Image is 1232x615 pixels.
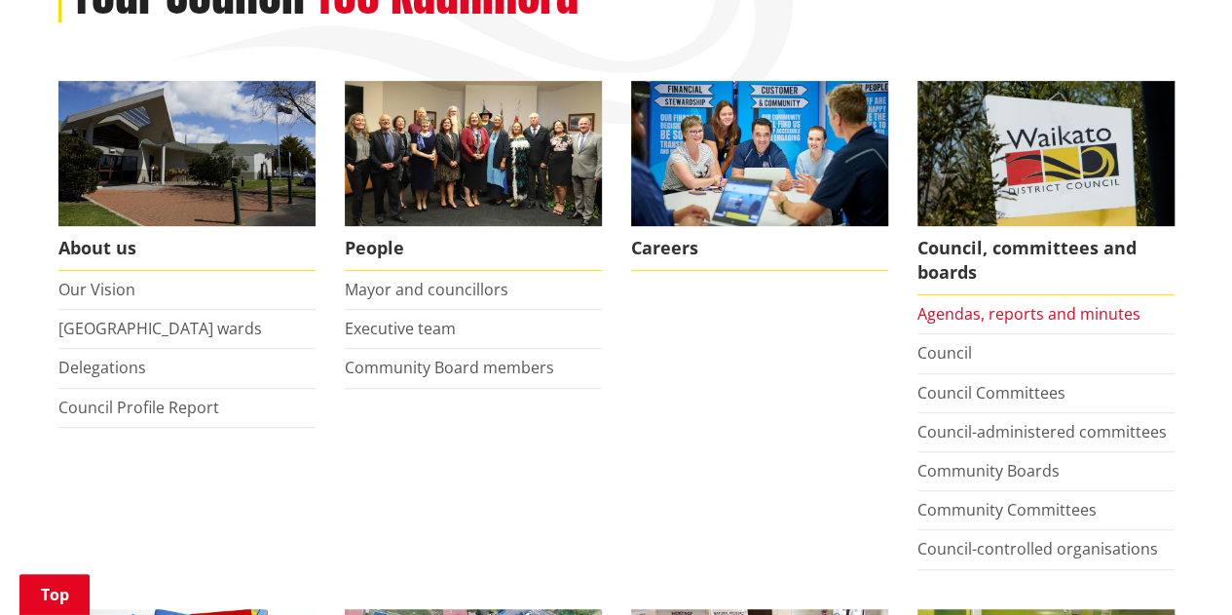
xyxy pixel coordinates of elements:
[58,81,316,226] img: WDC Building 0015
[917,499,1097,520] a: Community Committees
[1142,533,1213,603] iframe: Messenger Launcher
[58,357,146,378] a: Delegations
[58,279,135,300] a: Our Vision
[631,226,888,271] span: Careers
[345,279,508,300] a: Mayor and councillors
[58,397,219,418] a: Council Profile Report
[917,81,1175,226] img: Waikato-District-Council-sign
[917,421,1167,442] a: Council-administered committees
[19,574,90,615] a: Top
[58,81,316,271] a: WDC Building 0015 About us
[58,318,262,339] a: [GEOGRAPHIC_DATA] wards
[631,81,888,271] a: Careers
[917,81,1175,295] a: Waikato-District-Council-sign Council, committees and boards
[631,81,888,226] img: Office staff in meeting - Career page
[917,303,1140,325] a: Agendas, reports and minutes
[345,226,602,271] span: People
[345,318,456,339] a: Executive team
[917,382,1065,404] a: Council Committees
[345,357,554,378] a: Community Board members
[917,538,1158,559] a: Council-controlled organisations
[917,460,1060,481] a: Community Boards
[345,81,602,271] a: 2022 Council People
[917,342,972,364] a: Council
[345,81,602,226] img: 2022 Council
[917,226,1175,295] span: Council, committees and boards
[58,226,316,271] span: About us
